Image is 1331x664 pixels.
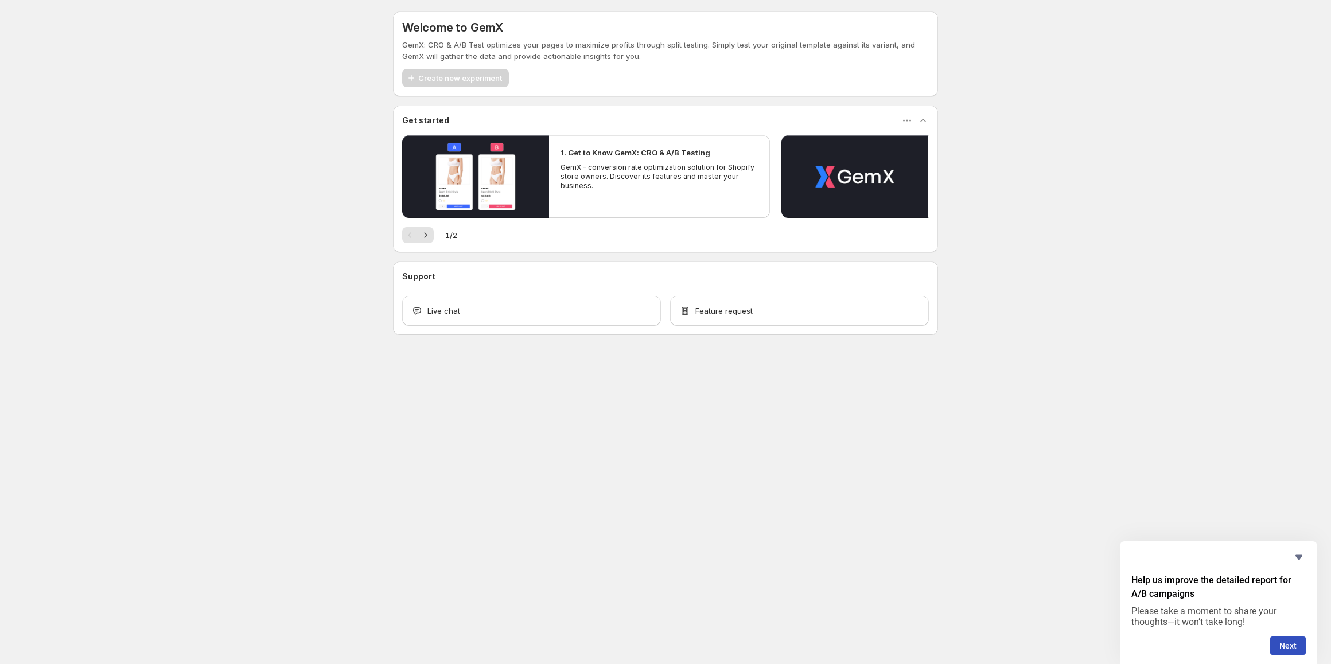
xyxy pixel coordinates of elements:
button: Play video [781,135,928,218]
button: Next [418,227,434,243]
button: Hide survey [1292,550,1306,564]
p: GemX: CRO & A/B Test optimizes your pages to maximize profits through split testing. Simply test ... [402,39,929,62]
h3: Get started [402,115,449,126]
button: Play video [402,135,549,218]
span: 1 / 2 [445,229,457,241]
nav: Pagination [402,227,434,243]
span: Feature request [695,305,753,317]
h2: Help us improve the detailed report for A/B campaigns [1131,573,1306,601]
h2: 1. Get to Know GemX: CRO & A/B Testing [561,147,710,158]
p: Please take a moment to share your thoughts—it won’t take long! [1131,606,1306,627]
h5: Welcome to GemX [402,21,503,34]
button: Next question [1270,636,1306,655]
div: Help us improve the detailed report for A/B campaigns [1131,550,1306,655]
span: Live chat [427,305,460,317]
h3: Support [402,271,435,282]
p: GemX - conversion rate optimization solution for Shopify store owners. Discover its features and ... [561,163,758,190]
